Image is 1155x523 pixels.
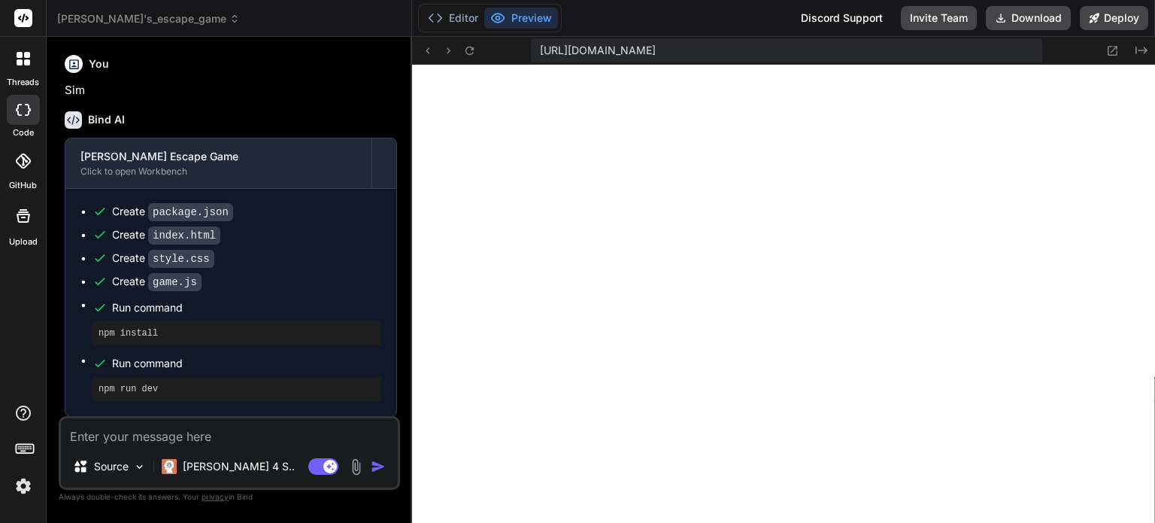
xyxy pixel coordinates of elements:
button: Deploy [1080,6,1148,30]
label: code [13,126,34,139]
pre: npm run dev [99,383,375,395]
div: Create [112,251,214,266]
div: Create [112,274,202,290]
p: [PERSON_NAME] 4 S.. [183,459,295,474]
code: package.json [148,203,233,221]
img: icon [371,459,386,474]
p: Source [94,459,129,474]
span: privacy [202,492,229,501]
img: settings [11,473,36,499]
button: Invite Team [901,6,977,30]
button: Editor [422,8,484,29]
label: Upload [9,236,38,248]
p: Always double-check its answers. Your in Bind [59,490,400,504]
label: threads [7,76,39,89]
span: Run command [112,356,381,371]
div: Click to open Workbench [80,166,356,178]
button: Preview [484,8,558,29]
div: Discord Support [792,6,892,30]
h6: You [89,56,109,71]
button: [PERSON_NAME] Escape GameClick to open Workbench [65,138,371,188]
span: Run command [112,300,381,315]
img: Pick Models [133,461,146,473]
code: style.css [148,250,214,268]
span: [PERSON_NAME]'s_escape_game [57,11,240,26]
img: Claude 4 Sonnet [162,459,177,474]
div: Create [112,204,233,220]
div: Create [112,227,220,243]
button: Download [986,6,1071,30]
iframe: Preview [412,65,1155,523]
code: game.js [148,273,202,291]
code: index.html [148,227,220,245]
div: [PERSON_NAME] Escape Game [80,149,356,164]
h6: Bind AI [88,112,125,127]
pre: npm install [99,327,375,339]
img: attachment [347,458,365,476]
label: GitHub [9,179,37,192]
span: [URL][DOMAIN_NAME] [540,43,656,58]
p: Sim [65,82,397,99]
